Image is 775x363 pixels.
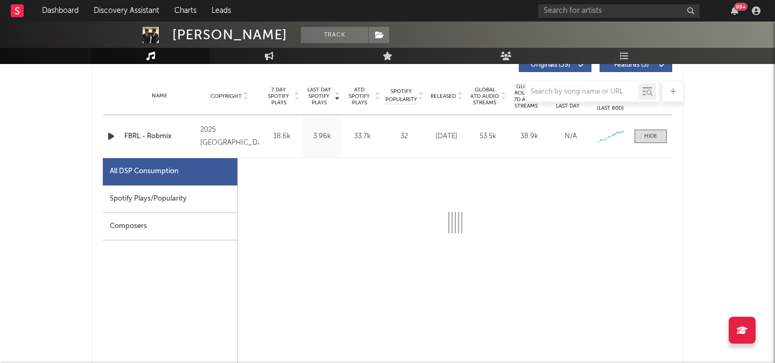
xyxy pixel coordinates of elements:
[172,27,287,43] div: [PERSON_NAME]
[385,131,423,142] div: 32
[110,165,179,178] div: All DSP Consumption
[594,80,626,112] div: Global Streaming Trend (Last 60D)
[511,131,547,142] div: 38.9k
[301,27,368,43] button: Track
[305,131,340,142] div: 3.96k
[607,62,656,68] span: Features ( 3 )
[538,4,700,18] input: Search for artists
[124,131,195,142] a: FBRL - Robmix
[600,58,672,72] button: Features(3)
[345,131,380,142] div: 33.7k
[264,131,299,142] div: 18.6k
[553,131,589,142] div: N/A
[519,58,591,72] button: Originals(39)
[526,62,575,68] span: Originals ( 39 )
[103,213,237,240] div: Composers
[525,88,639,96] input: Search by song name or URL
[470,131,506,142] div: 53.5k
[103,158,237,186] div: All DSP Consumption
[734,3,748,11] div: 99 +
[103,186,237,213] div: Spotify Plays/Popularity
[731,6,738,15] button: 99+
[200,124,259,150] div: 2025 [GEOGRAPHIC_DATA]
[428,131,464,142] div: [DATE]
